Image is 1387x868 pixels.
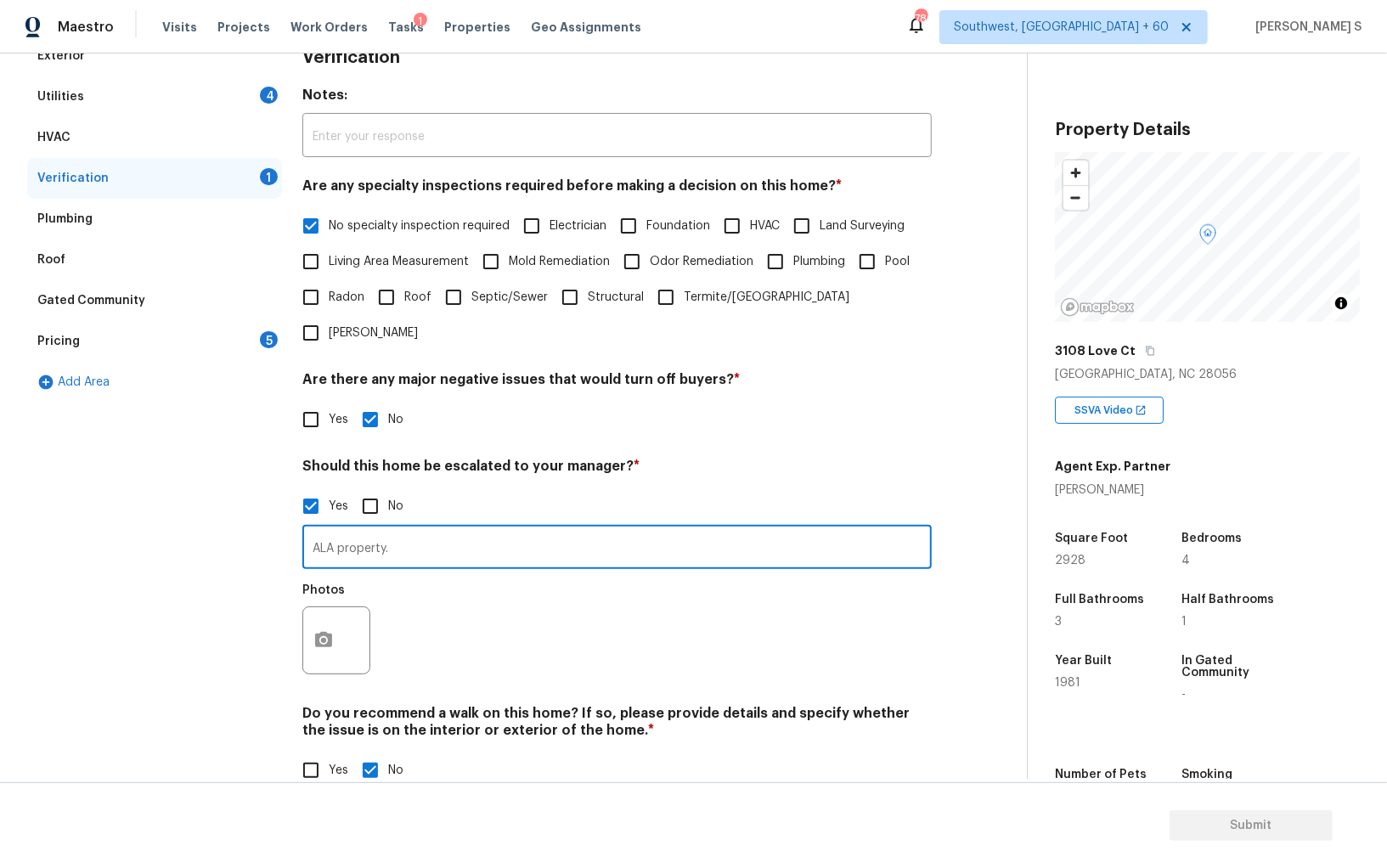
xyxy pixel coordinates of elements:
[885,253,910,271] span: Pool
[646,217,710,235] span: Foundation
[1063,185,1088,210] button: Zoom out
[1055,397,1164,424] div: SSVA Video
[1181,555,1190,566] span: 4
[329,217,510,235] span: No specialty inspection required
[1055,677,1080,689] span: 1981
[302,178,932,201] h4: Are any specialty inspections required before making a decision on this home?
[1055,366,1360,383] div: [GEOGRAPHIC_DATA], NC 28056
[302,529,932,569] input: Enter the comment
[1055,655,1112,667] h5: Year Built
[162,19,197,36] span: Visits
[329,324,418,342] span: [PERSON_NAME]
[1063,161,1088,185] button: Zoom in
[1181,655,1277,679] h5: In Gated Community
[37,251,65,268] div: Roof
[302,584,345,596] h5: Photos
[1055,458,1170,475] h5: Agent Exp. Partner
[37,88,84,105] div: Utilities
[414,13,427,30] div: 1
[302,705,932,746] h4: Do you recommend a walk on this home? If so, please provide details and specify whether the issue...
[404,289,431,307] span: Roof
[650,253,753,271] span: Odor Remediation
[509,253,610,271] span: Mold Remediation
[302,117,932,157] input: Enter your response
[329,253,469,271] span: Living Area Measurement
[1055,121,1360,138] h3: Property Details
[1063,186,1088,210] span: Zoom out
[260,87,278,104] div: 4
[1181,769,1232,781] h5: Smoking
[37,129,70,146] div: HVAC
[1055,342,1136,359] h5: 3108 Love Ct
[550,217,606,235] span: Electrician
[1336,294,1346,313] span: Toggle attribution
[27,362,282,403] div: Add Area
[37,333,80,350] div: Pricing
[37,170,109,187] div: Verification
[1181,533,1242,544] h5: Bedrooms
[302,458,932,482] h4: Should this home be escalated to your manager?
[1199,224,1216,251] div: Map marker
[820,217,905,235] span: Land Surveying
[1055,555,1085,566] span: 2928
[37,211,93,228] div: Plumbing
[329,762,348,780] span: Yes
[37,48,85,65] div: Exterior
[329,289,364,307] span: Radon
[1142,343,1158,358] button: Copy Address
[302,49,400,66] h3: Verification
[588,289,644,307] span: Structural
[444,19,510,36] span: Properties
[684,289,849,307] span: Termite/[GEOGRAPHIC_DATA]
[793,253,845,271] span: Plumbing
[1055,594,1144,606] h5: Full Bathrooms
[1074,402,1140,419] span: SSVA Video
[1055,482,1170,499] div: [PERSON_NAME]
[388,762,403,780] span: No
[1249,19,1362,36] span: [PERSON_NAME] S
[329,498,348,516] span: Yes
[1060,297,1135,317] a: Mapbox homepage
[37,292,145,309] div: Gated Community
[217,19,270,36] span: Projects
[1055,533,1128,544] h5: Square Foot
[1181,616,1187,628] span: 1
[329,411,348,429] span: Yes
[1331,293,1351,313] button: Toggle attribution
[1135,404,1147,416] img: Open In New Icon
[1181,689,1186,701] span: -
[290,19,368,36] span: Work Orders
[750,217,780,235] span: HVAC
[388,498,403,516] span: No
[1055,769,1147,781] h5: Number of Pets
[58,19,114,36] span: Maestro
[260,331,278,348] div: 5
[471,289,548,307] span: Septic/Sewer
[260,168,278,185] div: 1
[302,87,932,110] h4: Notes:
[388,21,424,33] span: Tasks
[302,371,932,395] h4: Are there any major negative issues that would turn off buyers?
[531,19,641,36] span: Geo Assignments
[915,10,927,27] div: 780
[1055,616,1062,628] span: 3
[388,411,403,429] span: No
[954,19,1169,36] span: Southwest, [GEOGRAPHIC_DATA] + 60
[1055,152,1361,322] canvas: Map
[1181,594,1274,606] h5: Half Bathrooms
